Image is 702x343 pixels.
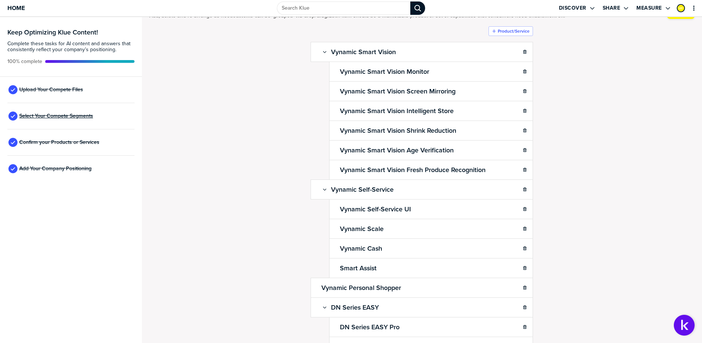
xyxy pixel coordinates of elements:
li: Vynamic Cash [311,238,533,258]
h2: Vynamic Self-Service UI [338,204,413,214]
button: Product/Service [489,26,533,36]
h2: DN Series EASY [330,302,380,313]
h2: Vynamic Smart Vision Screen Mirroring [338,86,457,96]
h2: DN Series EASY Pro [338,322,401,332]
img: 781207ed1481c00c65955b44c3880d9b-sml.png [678,5,684,11]
h2: Vynamic Smart Vision [330,47,397,57]
div: Maico Ferreira [677,4,685,12]
li: Smart Assist [311,258,533,278]
h2: Vynamic Smart Vision Intelligent Store [338,106,455,116]
h2: Vynamic Scale [338,224,385,234]
li: Vynamic Self-Service [311,179,533,199]
label: Product/Service [498,28,530,34]
button: Open Support Center [674,315,695,336]
span: Add, delete and re-arrange as needed. Each item should be a marketable product or set of capabili... [149,13,565,19]
li: Vynamic Personal Shopper [311,278,533,298]
li: Vynamic Self-Service UI [311,199,533,219]
span: Complete these tasks for AI content and answers that consistently reflect your company’s position... [7,41,135,53]
span: Home [7,5,25,11]
h2: Vynamic Smart Vision Shrink Reduction [338,125,458,136]
span: Confirm your Products or Services [19,139,99,145]
a: Edit Profile [676,3,686,13]
li: Vynamic Scale [311,219,533,239]
li: DN Series EASY Pro [311,317,533,337]
span: Add Your Company Positioning [19,166,92,172]
li: Vynamic Smart Vision Shrink Reduction [311,121,533,141]
h2: Vynamic Smart Vision Age Verification [338,145,455,155]
h2: Vynamic Smart Vision Fresh Produce Recognition [338,165,487,175]
label: Share [603,5,620,11]
li: Vynamic Smart Vision Age Verification [311,140,533,160]
li: Vynamic Smart Vision Fresh Produce Recognition [311,160,533,180]
input: Search Klue [277,1,410,15]
span: Upload Your Compete Files [19,87,83,93]
h2: Vynamic Self-Service [330,184,395,195]
div: Search Klue [410,1,425,15]
span: Select Your Compete Segments [19,113,93,119]
label: Discover [559,5,586,11]
h3: Keep Optimizing Klue Content! [7,29,135,36]
li: Vynamic Smart Vision [311,42,533,62]
span: Active [7,59,42,65]
h2: Smart Assist [338,263,378,273]
li: Vynamic Smart Vision Monitor [311,62,533,82]
label: Measure [636,5,662,11]
h2: Vynamic Smart Vision Monitor [338,66,431,77]
li: Vynamic Smart Vision Screen Mirroring [311,81,533,101]
h2: Vynamic Personal Shopper [320,283,403,293]
h2: Vynamic Cash [338,243,384,254]
li: Vynamic Smart Vision Intelligent Store [311,101,533,121]
li: DN Series EASY [311,297,533,317]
